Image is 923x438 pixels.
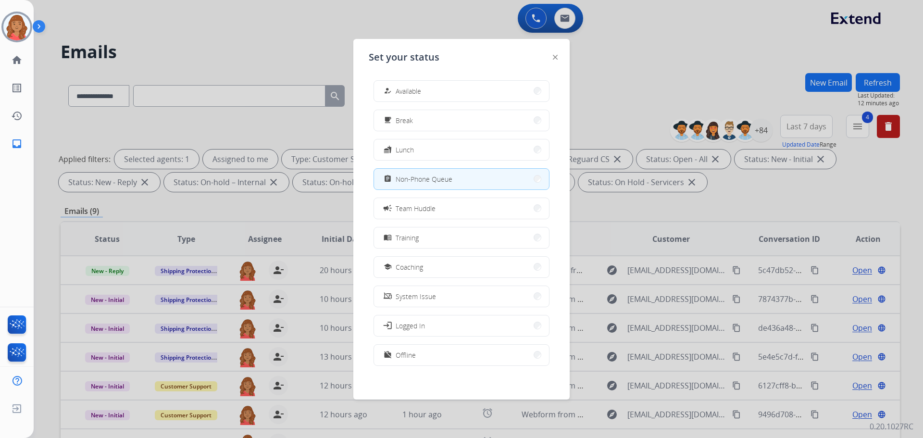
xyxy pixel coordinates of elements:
[396,233,419,243] span: Training
[396,262,423,272] span: Coaching
[870,421,913,432] p: 0.20.1027RC
[374,169,549,189] button: Non-Phone Queue
[384,116,392,125] mat-icon: free_breakfast
[11,54,23,66] mat-icon: home
[11,110,23,122] mat-icon: history
[11,138,23,150] mat-icon: inbox
[3,13,30,40] img: avatar
[384,87,392,95] mat-icon: how_to_reg
[374,110,549,131] button: Break
[553,55,558,60] img: close-button
[374,315,549,336] button: Logged In
[374,257,549,277] button: Coaching
[396,174,452,184] span: Non-Phone Queue
[384,263,392,271] mat-icon: school
[383,203,392,213] mat-icon: campaign
[384,175,392,183] mat-icon: assignment
[396,203,436,213] span: Team Huddle
[384,234,392,242] mat-icon: menu_book
[384,351,392,359] mat-icon: work_off
[396,291,436,301] span: System Issue
[384,292,392,300] mat-icon: phonelink_off
[374,198,549,219] button: Team Huddle
[384,146,392,154] mat-icon: fastfood
[396,321,425,331] span: Logged In
[396,350,416,360] span: Offline
[374,286,549,307] button: System Issue
[383,321,392,330] mat-icon: login
[374,227,549,248] button: Training
[374,345,549,365] button: Offline
[396,86,421,96] span: Available
[396,145,414,155] span: Lunch
[374,81,549,101] button: Available
[369,50,439,64] span: Set your status
[374,139,549,160] button: Lunch
[11,82,23,94] mat-icon: list_alt
[396,115,413,125] span: Break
